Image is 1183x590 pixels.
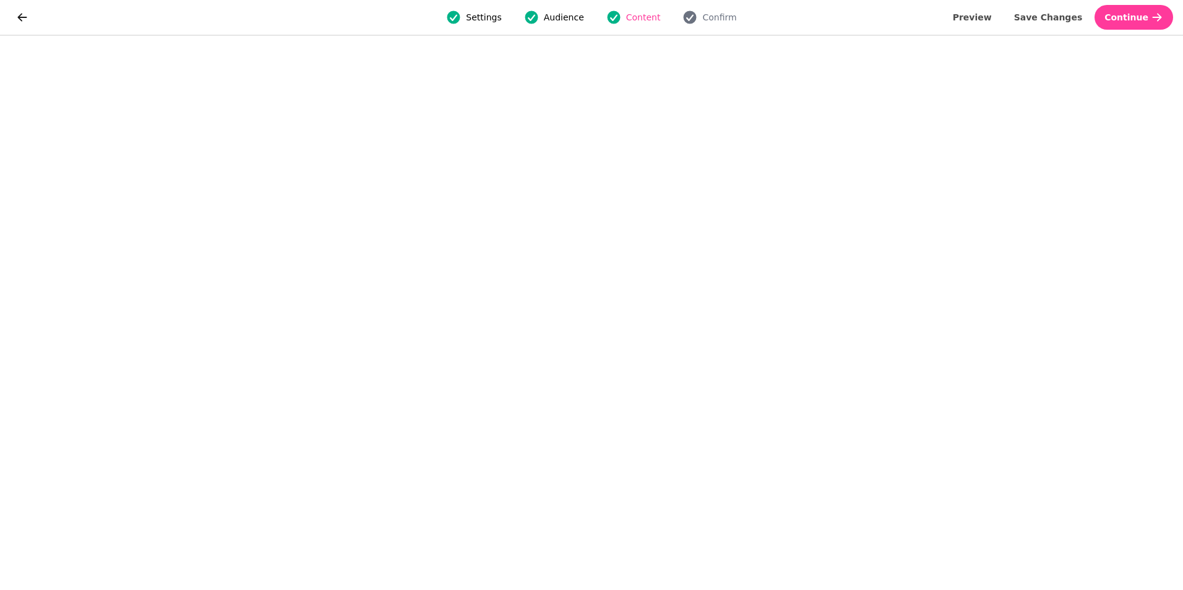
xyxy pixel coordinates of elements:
span: Settings [466,11,501,24]
button: go back [10,5,35,30]
span: Continue [1104,13,1148,22]
span: Content [626,11,661,24]
button: Save Changes [1004,5,1093,30]
button: Preview [943,5,1002,30]
span: Confirm [702,11,736,24]
span: Save Changes [1014,13,1083,22]
button: Continue [1095,5,1173,30]
span: Audience [544,11,584,24]
span: Preview [953,13,992,22]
